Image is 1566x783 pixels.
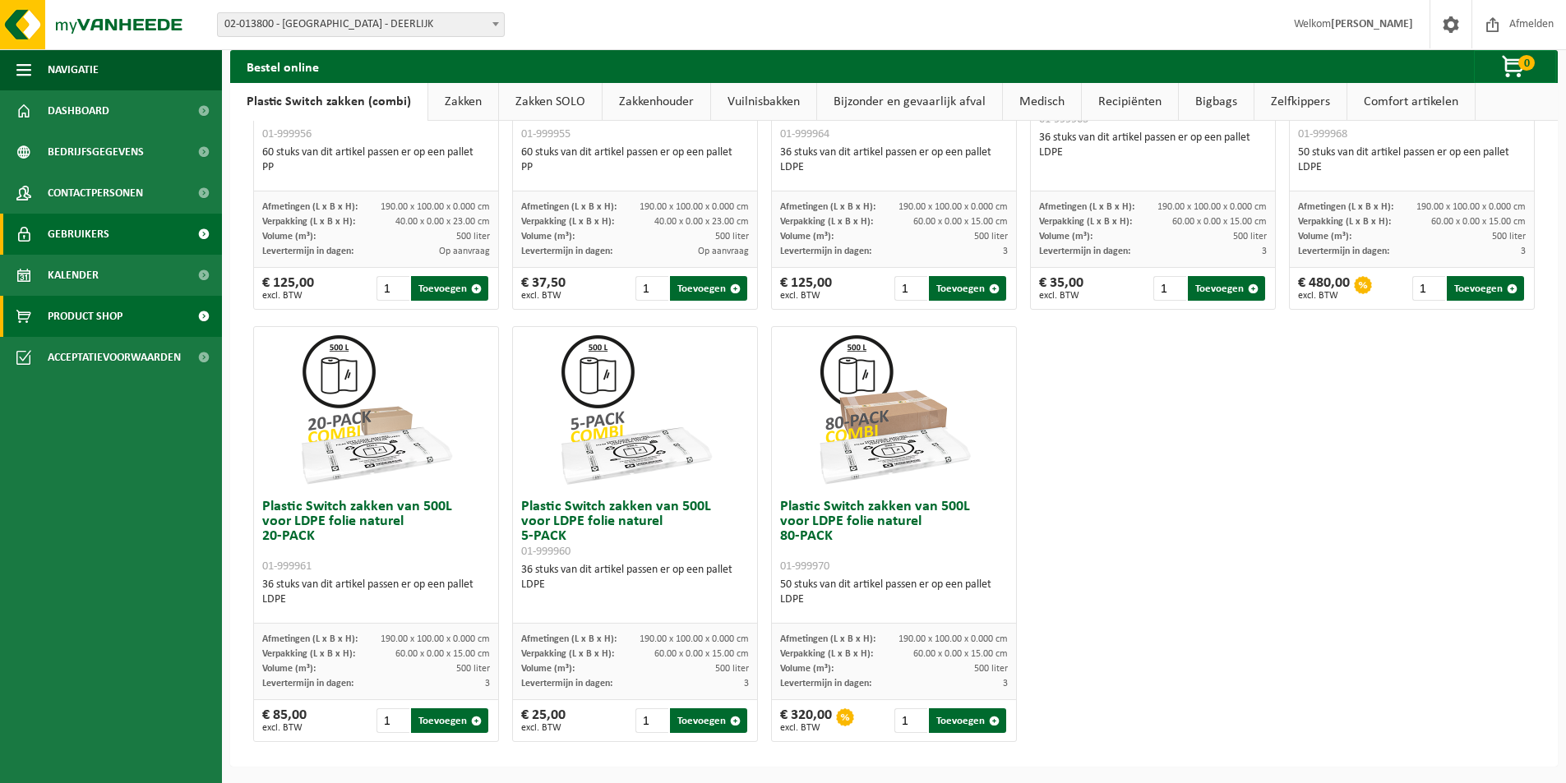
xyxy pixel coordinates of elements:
[262,634,358,644] span: Afmetingen (L x B x H):
[1492,232,1526,242] span: 500 liter
[929,708,1006,733] button: Toevoegen
[1179,83,1254,121] a: Bigbags
[521,202,617,212] span: Afmetingen (L x B x H):
[521,291,566,301] span: excl. BTW
[1521,246,1526,256] span: 3
[456,664,490,674] span: 500 liter
[898,634,1008,644] span: 190.00 x 100.00 x 0.000 cm
[376,708,410,733] input: 1
[48,131,144,173] span: Bedrijfsgegevens
[1003,246,1008,256] span: 3
[1298,246,1389,256] span: Levertermijn in dagen:
[1416,202,1526,212] span: 190.00 x 100.00 x 0.000 cm
[395,649,490,659] span: 60.00 x 0.00 x 15.00 cm
[744,679,749,689] span: 3
[376,276,410,301] input: 1
[262,723,307,733] span: excl. BTW
[521,578,749,592] div: LDPE
[521,546,571,558] span: 01-999960
[817,83,1002,121] a: Bijzonder en gevaarlijk afval
[411,708,488,733] button: Toevoegen
[812,327,977,491] img: 01-999970
[262,592,490,607] div: LDPE
[640,634,749,644] span: 190.00 x 100.00 x 0.000 cm
[48,49,99,90] span: Navigatie
[521,232,575,242] span: Volume (m³):
[262,232,316,242] span: Volume (m³):
[1039,276,1083,301] div: € 35,00
[974,232,1008,242] span: 500 liter
[780,560,829,573] span: 01-999970
[1039,202,1134,212] span: Afmetingen (L x B x H):
[381,202,490,212] span: 190.00 x 100.00 x 0.000 cm
[1003,679,1008,689] span: 3
[395,217,490,227] span: 40.00 x 0.00 x 23.00 cm
[262,291,314,301] span: excl. BTW
[715,664,749,674] span: 500 liter
[1518,55,1535,71] span: 0
[1254,83,1347,121] a: Zelfkippers
[1157,202,1267,212] span: 190.00 x 100.00 x 0.000 cm
[521,679,612,689] span: Levertermijn in dagen:
[1298,128,1347,140] span: 01-999968
[1412,276,1446,301] input: 1
[780,276,832,301] div: € 125,00
[262,679,353,689] span: Levertermijn in dagen:
[1039,145,1267,160] div: LDPE
[48,214,109,255] span: Gebruikers
[521,708,566,733] div: € 25,00
[894,708,928,733] input: 1
[654,217,749,227] span: 40.00 x 0.00 x 23.00 cm
[1262,246,1267,256] span: 3
[780,160,1008,175] div: LDPE
[1039,217,1132,227] span: Verpakking (L x B x H):
[521,649,614,659] span: Verpakking (L x B x H):
[218,13,504,36] span: 02-013800 - BLUE WOODS HOTEL - DEERLIJK
[1003,83,1081,121] a: Medisch
[48,173,143,214] span: Contactpersonen
[262,500,490,573] h3: Plastic Switch zakken van 500L voor LDPE folie naturel 20-PACK
[670,276,747,301] button: Toevoegen
[521,563,749,592] div: 36 stuks van dit artikel passen er op een pallet
[635,708,669,733] input: 1
[1431,217,1526,227] span: 60.00 x 0.00 x 15.00 cm
[262,160,490,175] div: PP
[1172,217,1267,227] span: 60.00 x 0.00 x 15.00 cm
[294,327,459,491] img: 01-999961
[521,160,749,175] div: PP
[1298,232,1351,242] span: Volume (m³):
[603,83,710,121] a: Zakkenhouder
[1039,232,1093,242] span: Volume (m³):
[48,337,181,378] span: Acceptatievoorwaarden
[1298,276,1350,301] div: € 480,00
[456,232,490,242] span: 500 liter
[1039,246,1130,256] span: Levertermijn in dagen:
[439,246,490,256] span: Op aanvraag
[640,202,749,212] span: 190.00 x 100.00 x 0.000 cm
[715,232,749,242] span: 500 liter
[780,592,1008,607] div: LDPE
[1039,291,1083,301] span: excl. BTW
[780,217,873,227] span: Verpakking (L x B x H):
[521,634,617,644] span: Afmetingen (L x B x H):
[1082,83,1178,121] a: Recipiënten
[230,50,335,82] h2: Bestel online
[230,83,427,121] a: Plastic Switch zakken (combi)
[262,276,314,301] div: € 125,00
[898,202,1008,212] span: 190.00 x 100.00 x 0.000 cm
[913,217,1008,227] span: 60.00 x 0.00 x 15.00 cm
[262,708,307,733] div: € 85,00
[521,145,749,175] div: 60 stuks van dit artikel passen er op een pallet
[780,708,832,733] div: € 320,00
[780,291,832,301] span: excl. BTW
[411,276,488,301] button: Toevoegen
[521,723,566,733] span: excl. BTW
[780,634,875,644] span: Afmetingen (L x B x H):
[780,578,1008,607] div: 50 stuks van dit artikel passen er op een pallet
[780,232,834,242] span: Volume (m³):
[485,679,490,689] span: 3
[1347,83,1475,121] a: Comfort artikelen
[262,246,353,256] span: Levertermijn in dagen:
[780,128,829,140] span: 01-999964
[262,145,490,175] div: 60 stuks van dit artikel passen er op een pallet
